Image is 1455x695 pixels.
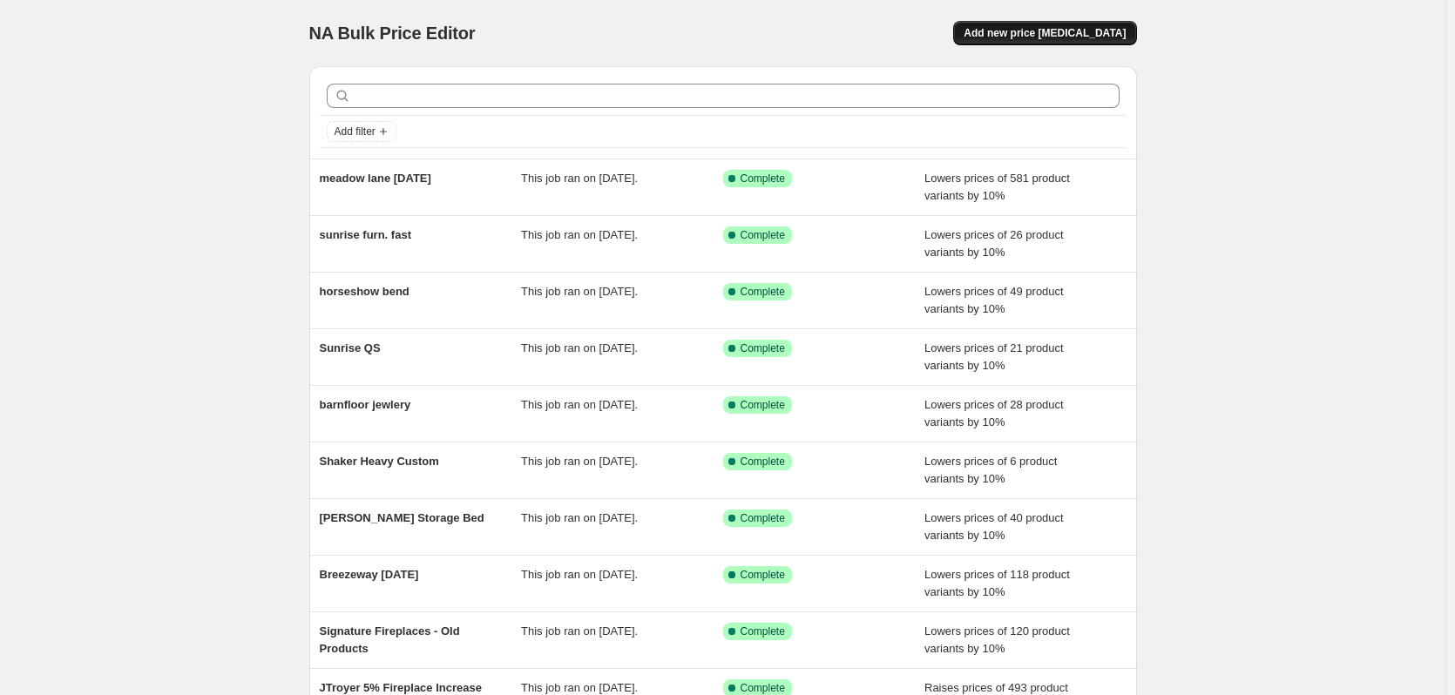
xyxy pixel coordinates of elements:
span: Lowers prices of 26 product variants by 10% [924,228,1064,259]
span: Complete [741,568,785,582]
span: Complete [741,511,785,525]
span: This job ran on [DATE]. [521,228,638,241]
span: Complete [741,398,785,412]
button: Add filter [327,121,396,142]
span: This job ran on [DATE]. [521,511,638,524]
span: Shaker Heavy Custom [320,455,439,468]
span: This job ran on [DATE]. [521,681,638,694]
span: Complete [741,228,785,242]
span: Complete [741,285,785,299]
span: Complete [741,624,785,638]
span: Lowers prices of 118 product variants by 10% [924,568,1070,598]
span: JTroyer 5% Fireplace Increase [320,681,482,694]
span: Complete [741,341,785,355]
span: Lowers prices of 28 product variants by 10% [924,398,1064,428]
span: sunrise furn. fast [320,228,411,241]
span: This job ran on [DATE]. [521,285,638,298]
span: Sunrise QS [320,341,381,354]
span: Lowers prices of 21 product variants by 10% [924,341,1064,372]
span: Complete [741,172,785,186]
span: Complete [741,681,785,695]
span: This job ran on [DATE]. [521,172,638,185]
span: barnfloor jewlery [320,398,411,411]
span: This job ran on [DATE]. [521,568,638,581]
span: Signature Fireplaces - Old Products [320,624,460,655]
span: Lowers prices of 40 product variants by 10% [924,511,1064,542]
span: This job ran on [DATE]. [521,624,638,638]
span: Complete [741,455,785,469]
span: meadow lane [DATE] [320,172,431,185]
span: Lowers prices of 49 product variants by 10% [924,285,1064,315]
span: horseshow bend [320,285,409,298]
span: Breezeway [DATE] [320,568,419,581]
span: This job ran on [DATE]. [521,455,638,468]
span: This job ran on [DATE]. [521,341,638,354]
span: NA Bulk Price Editor [309,24,476,43]
span: Lowers prices of 581 product variants by 10% [924,172,1070,202]
span: Add filter [335,125,376,138]
span: Lowers prices of 6 product variants by 10% [924,455,1057,485]
button: Add new price [MEDICAL_DATA] [953,21,1136,45]
span: Lowers prices of 120 product variants by 10% [924,624,1070,655]
span: Add new price [MEDICAL_DATA] [964,26,1126,40]
span: This job ran on [DATE]. [521,398,638,411]
span: [PERSON_NAME] Storage Bed [320,511,484,524]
